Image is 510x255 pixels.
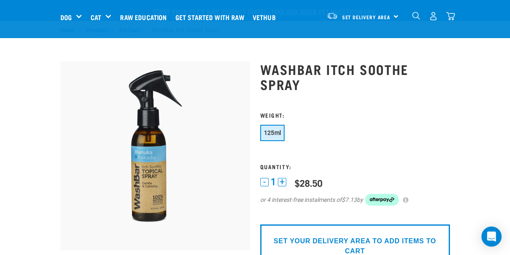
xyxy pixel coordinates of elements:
div: Open Intercom Messenger [481,227,502,247]
img: Wash Bar Itch Soothe Topical Spray [60,61,250,250]
a: Vethub [251,0,282,34]
img: home-icon-1@2x.png [412,12,420,20]
img: home-icon@2x.png [446,12,455,21]
div: or 4 interest-free instalments of by [260,194,450,206]
a: Get started with Raw [173,0,251,34]
img: Afterpay [365,194,399,206]
h3: Quantity: [260,163,450,170]
span: 125ml [264,129,281,136]
h1: WashBar Itch Soothe Spray [260,62,450,92]
span: Set Delivery Area [342,15,391,18]
button: 125ml [260,125,285,141]
a: Dog [60,12,72,22]
h3: Weight: [260,112,450,118]
img: user.png [429,12,438,21]
div: $28.50 [295,178,322,188]
button: + [278,178,286,186]
span: $7.13 [342,196,357,204]
span: 1 [271,178,276,186]
a: Cat [91,12,101,22]
button: - [260,178,269,186]
img: van-moving.png [327,12,338,20]
a: Raw Education [118,0,173,34]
